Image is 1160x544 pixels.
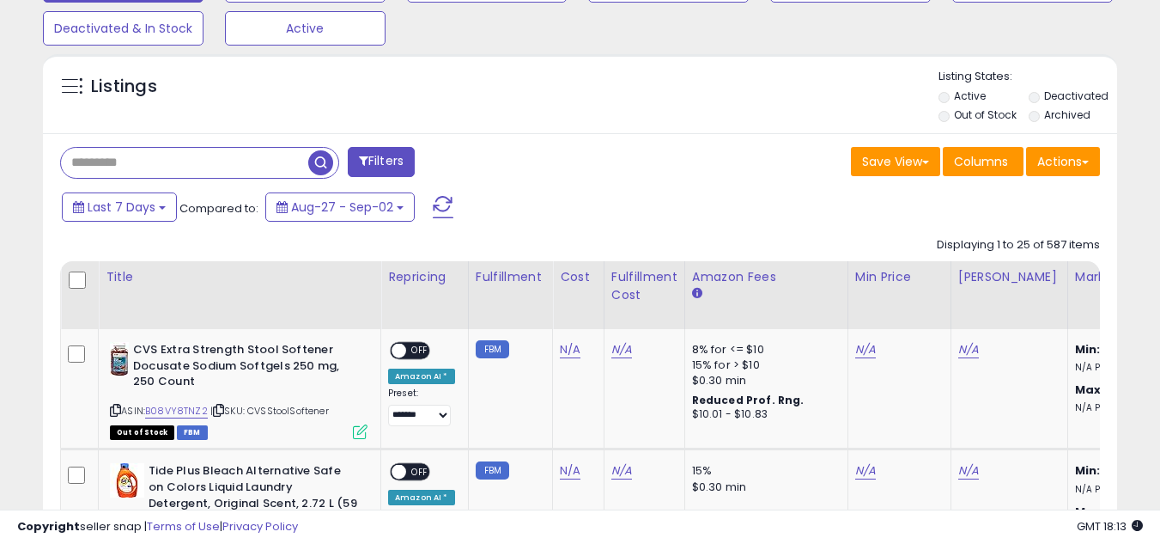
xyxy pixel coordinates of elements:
h5: Listings [91,75,157,99]
p: Listing States: [938,69,1117,85]
div: 15% for > $10 [692,358,835,373]
button: Filters [348,147,415,177]
div: $0.30 min [692,480,835,495]
button: Actions [1026,147,1100,176]
label: Deactivated [1044,89,1108,103]
a: N/A [958,462,979,480]
button: Aug-27 - Sep-02 [265,193,415,222]
span: 2025-09-10 18:13 GMT [1077,518,1143,535]
div: $10.01 - $10.83 [692,407,835,422]
button: Active [225,11,386,46]
b: Min: [1075,462,1101,479]
a: B08VY8TNZ2 [145,404,208,419]
a: N/A [855,462,876,480]
span: Columns [954,153,1008,170]
div: Cost [560,268,597,286]
div: Fulfillment Cost [611,268,677,304]
div: Amazon AI * [388,369,455,384]
small: FBM [476,340,509,358]
a: N/A [611,341,632,358]
a: N/A [560,341,580,358]
label: Archived [1044,107,1090,122]
a: N/A [611,462,632,480]
button: Deactivated & In Stock [43,11,203,46]
b: Min: [1075,341,1101,358]
span: OFF [406,465,434,480]
div: Title [106,268,374,286]
a: N/A [560,462,580,480]
b: Tide Plus Bleach Alternative Safe on Colors Liquid Laundry Detergent, Original Scent, 2.72 L (59 ... [149,463,357,531]
div: 15% [692,463,835,479]
a: N/A [855,341,876,358]
div: Preset: [388,388,455,426]
small: Amazon Fees. [692,286,702,302]
label: Out of Stock [954,107,1017,122]
label: Active [954,89,986,103]
div: Fulfillment [476,268,545,286]
img: 41Ri4z67qwL._SL40_.jpg [110,463,144,498]
img: 41lo2wPRusL._SL40_.jpg [110,342,129,376]
div: ASIN: [110,342,367,437]
b: Max: [1075,382,1105,398]
strong: Copyright [17,518,80,535]
small: FBM [476,461,509,480]
div: Repricing [388,268,461,286]
a: Terms of Use [147,518,220,535]
span: Compared to: [179,200,258,217]
div: $0.30 min [692,373,835,388]
span: Aug-27 - Sep-02 [291,199,393,216]
div: Amazon AI * [388,490,455,505]
div: [PERSON_NAME] [958,268,1060,286]
span: All listings that are currently out of stock and unavailable for purchase on Amazon [110,425,174,440]
button: Save View [851,147,940,176]
div: seller snap | | [17,519,298,535]
a: N/A [958,341,979,358]
b: CVS Extra Strength Stool Softener Docusate Sodium Softgels 250 mg, 250 Count [133,342,342,394]
span: FBM [177,425,208,440]
button: Columns [943,147,1023,176]
a: Privacy Policy [222,518,298,535]
div: Min Price [855,268,944,286]
div: Amazon Fees [692,268,841,286]
div: Displaying 1 to 25 of 587 items [937,237,1100,254]
div: 8% for <= $10 [692,342,835,358]
b: Reduced Prof. Rng. [692,393,805,407]
span: OFF [406,344,434,358]
span: Last 7 Days [88,199,155,216]
span: | SKU: CVSStoolSoftener [210,404,329,418]
button: Last 7 Days [62,193,177,222]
